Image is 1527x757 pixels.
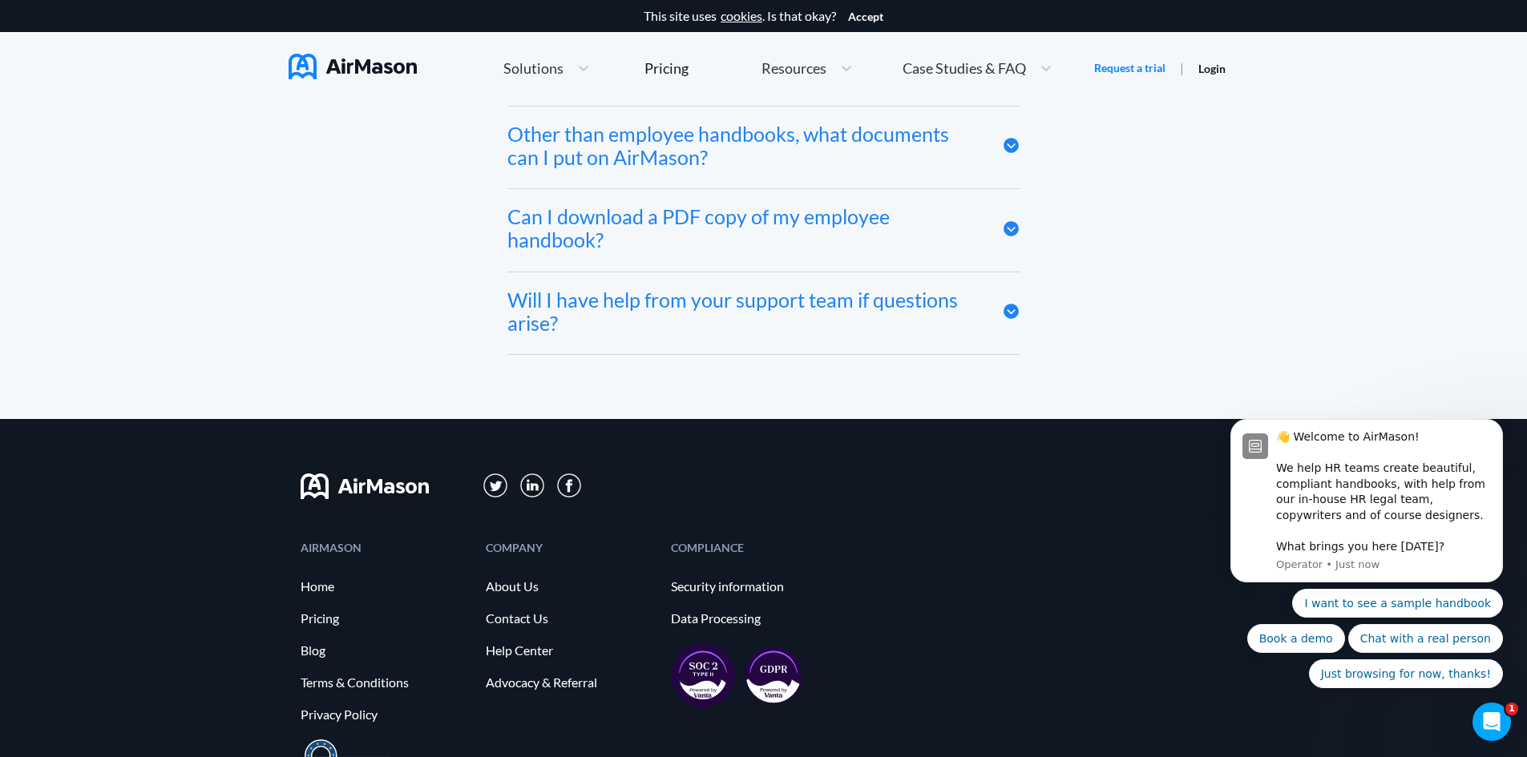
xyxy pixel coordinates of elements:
a: Data Processing [671,611,840,626]
div: COMPANY [486,542,655,553]
span: Case Studies & FAQ [903,61,1026,75]
a: About Us [486,579,655,594]
a: Help Center [486,643,655,658]
img: svg+xml;base64,PD94bWwgdmVyc2lvbj0iMS4wIiBlbmNvZGluZz0iVVRGLTgiPz4KPHN2ZyB3aWR0aD0iMzFweCIgaGVpZ2... [520,473,545,498]
span: Solutions [503,61,564,75]
span: | [1180,60,1184,75]
div: Can I download a PDF copy of my employee handbook? [507,205,978,252]
a: Terms & Conditions [301,675,470,690]
div: COMPLIANCE [671,542,840,553]
img: AirMason Logo [289,54,417,79]
img: svg+xml;base64,PD94bWwgdmVyc2lvbj0iMS4wIiBlbmNvZGluZz0iVVRGLTgiPz4KPHN2ZyB3aWR0aD0iMzBweCIgaGVpZ2... [557,473,581,497]
img: svg+xml;base64,PD94bWwgdmVyc2lvbj0iMS4wIiBlbmNvZGluZz0iVVRGLTgiPz4KPHN2ZyB3aWR0aD0iMzFweCIgaGVpZ2... [483,473,508,498]
a: Contact Us [486,611,655,626]
a: Pricing [301,611,470,626]
a: Security information [671,579,840,594]
span: Resources [761,61,826,75]
div: Other than employee handbooks, what documents can I put on AirMason? [507,123,978,169]
a: Request a trial [1094,60,1165,76]
a: Login [1198,62,1226,75]
button: Accept cookies [848,10,883,23]
span: 1 [1505,703,1518,715]
div: Pricing [644,61,689,75]
iframe: Intercom live chat [1472,703,1511,741]
img: soc2-17851990f8204ed92eb8cdb2d5e8da73.svg [671,643,735,707]
img: svg+xml;base64,PHN2ZyB3aWR0aD0iMTYwIiBoZWlnaHQ9IjMyIiB2aWV3Qm94PSIwIDAgMTYwIDMyIiBmaWxsPSJub25lIi... [301,473,429,499]
img: gdpr-98ea35551734e2af8fd9405dbdaf8c18.svg [745,646,802,704]
a: cookies [721,9,762,23]
a: Home [301,579,470,594]
a: Advocacy & Referral [486,675,655,690]
a: Privacy Policy [301,707,470,722]
a: Blog [301,643,470,658]
div: AIRMASON [301,542,470,553]
div: Will I have help from your support team if questions arise? [507,288,978,335]
a: Pricing [644,54,689,83]
iframe: Intercom notifications message [1206,405,1527,698]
